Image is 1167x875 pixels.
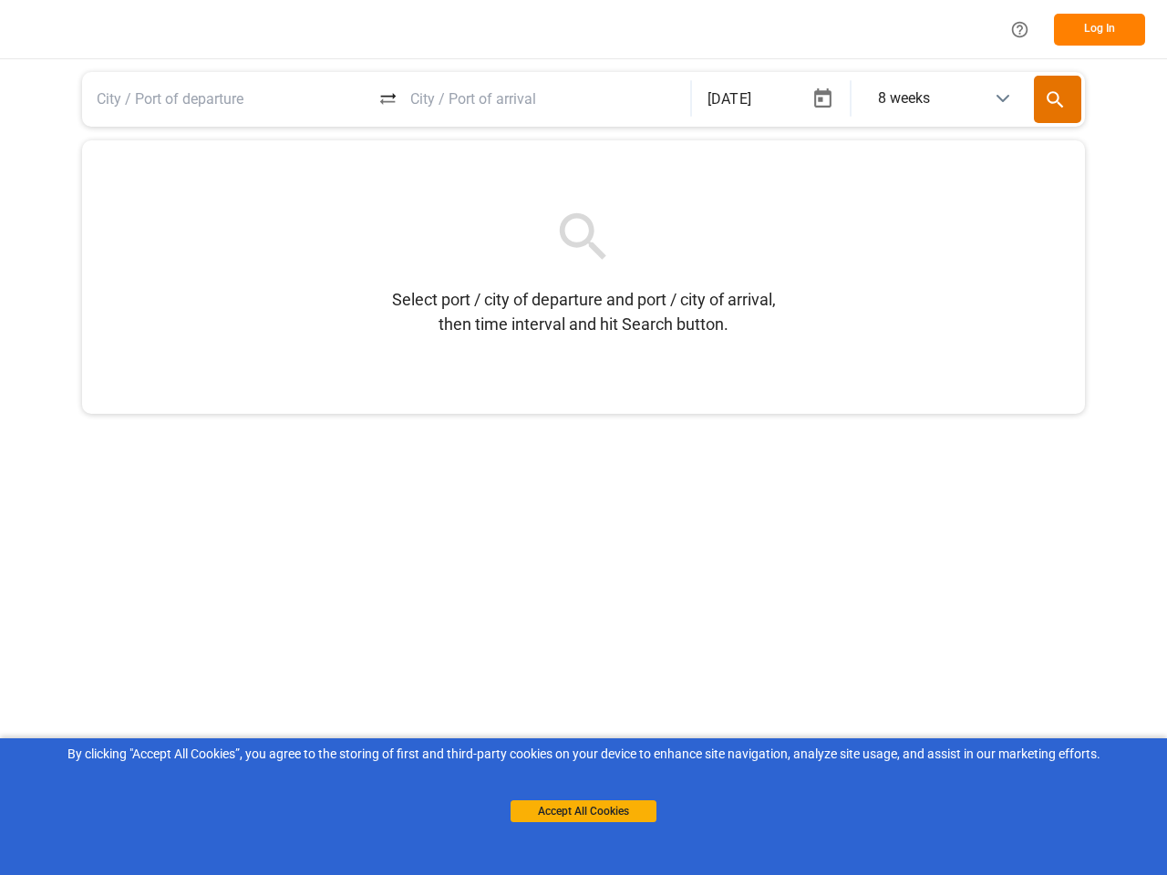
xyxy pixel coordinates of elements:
[387,287,780,336] p: Select port / city of departure and port / city of arrival, then time interval and hit Search but...
[13,745,1154,764] div: By clicking "Accept All Cookies”, you agree to the storing of first and third-party cookies on yo...
[999,9,1040,50] button: Help Center
[400,76,687,121] input: City / Port of arrival
[1054,14,1145,46] button: Log In
[511,800,656,822] button: Accept All Cookies
[1034,76,1081,123] button: Search
[878,87,930,109] div: 8 weeks
[86,76,373,121] input: City / Port of departure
